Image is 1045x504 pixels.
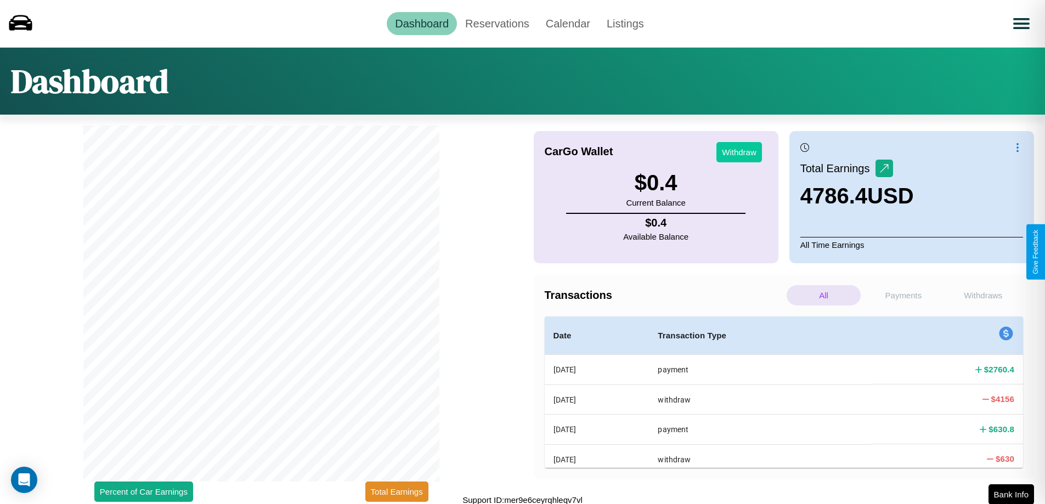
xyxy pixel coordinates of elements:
[649,444,871,474] th: withdraw
[94,482,193,502] button: Percent of Car Earnings
[457,12,538,35] a: Reservations
[538,12,598,35] a: Calendar
[11,467,37,493] div: Open Intercom Messenger
[365,482,428,502] button: Total Earnings
[553,329,641,342] h4: Date
[800,184,914,208] h3: 4786.4 USD
[545,415,649,444] th: [DATE]
[866,285,940,305] p: Payments
[545,289,784,302] h4: Transactions
[1032,230,1040,274] div: Give Feedback
[545,384,649,414] th: [DATE]
[996,453,1014,465] h4: $ 630
[545,145,613,158] h4: CarGo Wallet
[387,12,457,35] a: Dashboard
[1006,8,1037,39] button: Open menu
[800,158,875,178] p: Total Earnings
[11,59,168,104] h1: Dashboard
[658,329,862,342] h4: Transaction Type
[623,217,688,229] h4: $ 0.4
[988,423,1014,435] h4: $ 630.8
[787,285,861,305] p: All
[946,285,1020,305] p: Withdraws
[545,355,649,385] th: [DATE]
[545,444,649,474] th: [DATE]
[649,384,871,414] th: withdraw
[800,237,1023,252] p: All Time Earnings
[598,12,652,35] a: Listings
[626,195,685,210] p: Current Balance
[716,142,762,162] button: Withdraw
[649,415,871,444] th: payment
[991,393,1014,405] h4: $ 4156
[623,229,688,244] p: Available Balance
[984,364,1014,375] h4: $ 2760.4
[649,355,871,385] th: payment
[626,171,685,195] h3: $ 0.4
